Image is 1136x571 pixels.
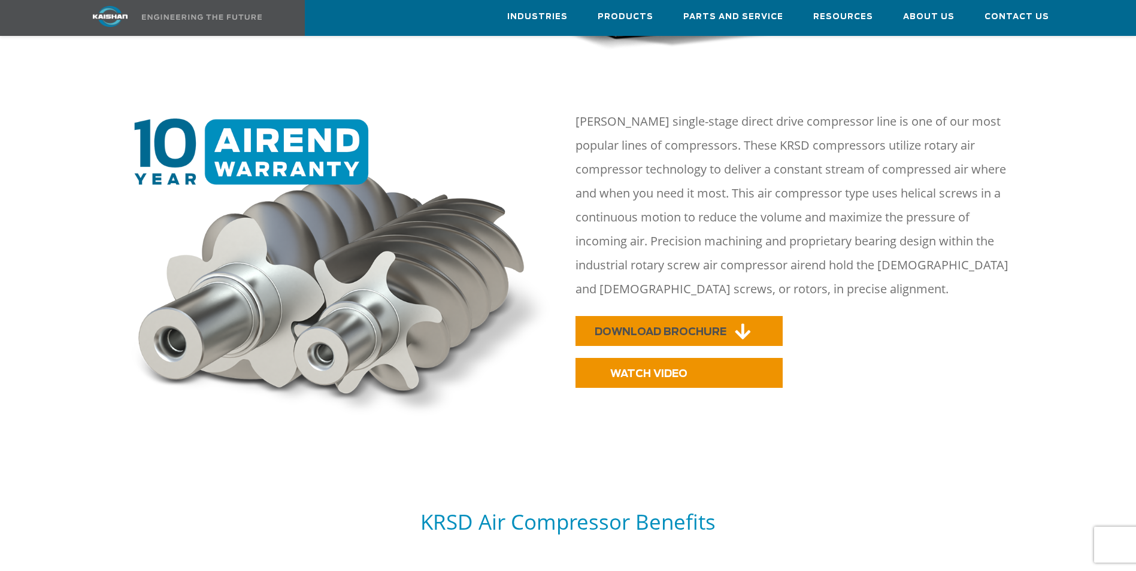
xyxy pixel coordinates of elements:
a: WATCH VIDEO [575,358,783,388]
img: 10 year warranty [121,119,561,425]
a: Products [598,1,653,33]
a: Contact Us [984,1,1049,33]
span: Products [598,10,653,24]
span: Contact Us [984,10,1049,24]
span: DOWNLOAD BROCHURE [595,327,726,337]
a: About Us [903,1,955,33]
span: About Us [903,10,955,24]
a: Parts and Service [683,1,783,33]
a: Resources [813,1,873,33]
span: Industries [507,10,568,24]
a: Industries [507,1,568,33]
span: Resources [813,10,873,24]
a: DOWNLOAD BROCHURE [575,316,783,346]
img: kaishan logo [65,6,155,27]
span: WATCH VIDEO [610,369,687,379]
span: Parts and Service [683,10,783,24]
p: [PERSON_NAME] single-stage direct drive compressor line is one of our most popular lines of compr... [575,110,1023,301]
img: Engineering the future [142,14,262,20]
h5: KRSD Air Compressor Benefits [72,508,1064,535]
